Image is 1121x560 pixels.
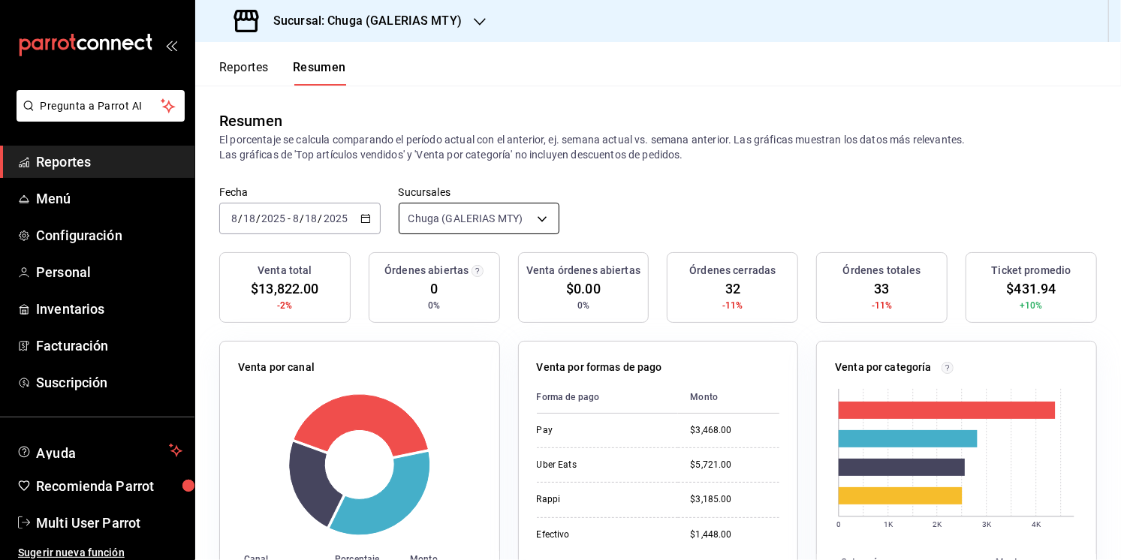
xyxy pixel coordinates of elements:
[1032,520,1041,528] text: 4K
[690,528,779,541] div: $1,448.00
[884,520,893,528] text: 1K
[399,188,560,198] label: Sucursales
[678,381,779,414] th: Monto
[293,60,346,86] button: Resumen
[36,441,163,459] span: Ayuda
[256,212,261,224] span: /
[428,299,440,312] span: 0%
[36,299,182,319] span: Inventarios
[566,278,601,299] span: $0.00
[219,60,346,86] div: navigation tabs
[933,520,942,528] text: 2K
[238,212,243,224] span: /
[408,211,523,226] span: Chuga (GALERIAS MTY)
[219,110,282,132] div: Resumen
[288,212,291,224] span: -
[243,212,256,224] input: --
[835,360,932,375] p: Venta por categoría
[843,263,921,278] h3: Órdenes totales
[537,360,662,375] p: Venta por formas de pago
[219,132,1097,162] p: El porcentaje se calcula comparando el período actual con el anterior, ej. semana actual vs. sema...
[238,360,315,375] p: Venta por canal
[36,513,182,533] span: Multi User Parrot
[537,424,667,437] div: Pay
[258,263,312,278] h3: Venta total
[251,278,318,299] span: $13,822.00
[577,299,589,312] span: 0%
[537,493,667,506] div: Rappi
[537,459,667,471] div: Uber Eats
[690,459,779,471] div: $5,721.00
[41,98,161,114] span: Pregunta a Parrot AI
[875,278,890,299] span: 33
[219,60,269,86] button: Reportes
[836,520,841,528] text: 0
[36,188,182,209] span: Menú
[165,39,177,51] button: open_drawer_menu
[992,263,1071,278] h3: Ticket promedio
[277,299,292,312] span: -2%
[36,372,182,393] span: Suscripción
[292,212,300,224] input: --
[36,152,182,172] span: Reportes
[261,212,286,224] input: ----
[690,493,779,506] div: $3,185.00
[725,278,740,299] span: 32
[11,109,185,125] a: Pregunta a Parrot AI
[305,212,318,224] input: --
[982,520,992,528] text: 3K
[537,528,667,541] div: Efectivo
[318,212,323,224] span: /
[261,12,462,30] h3: Sucursal: Chuga (GALERIAS MTY)
[300,212,304,224] span: /
[526,263,640,278] h3: Venta órdenes abiertas
[722,299,743,312] span: -11%
[537,381,679,414] th: Forma de pago
[323,212,348,224] input: ----
[872,299,893,312] span: -11%
[231,212,238,224] input: --
[689,263,776,278] h3: Órdenes cerradas
[36,336,182,356] span: Facturación
[1007,278,1056,299] span: $431.94
[36,225,182,245] span: Configuración
[219,188,381,198] label: Fecha
[1020,299,1043,312] span: +10%
[36,262,182,282] span: Personal
[384,263,469,278] h3: Órdenes abiertas
[430,278,438,299] span: 0
[690,424,779,437] div: $3,468.00
[36,476,182,496] span: Recomienda Parrot
[17,90,185,122] button: Pregunta a Parrot AI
